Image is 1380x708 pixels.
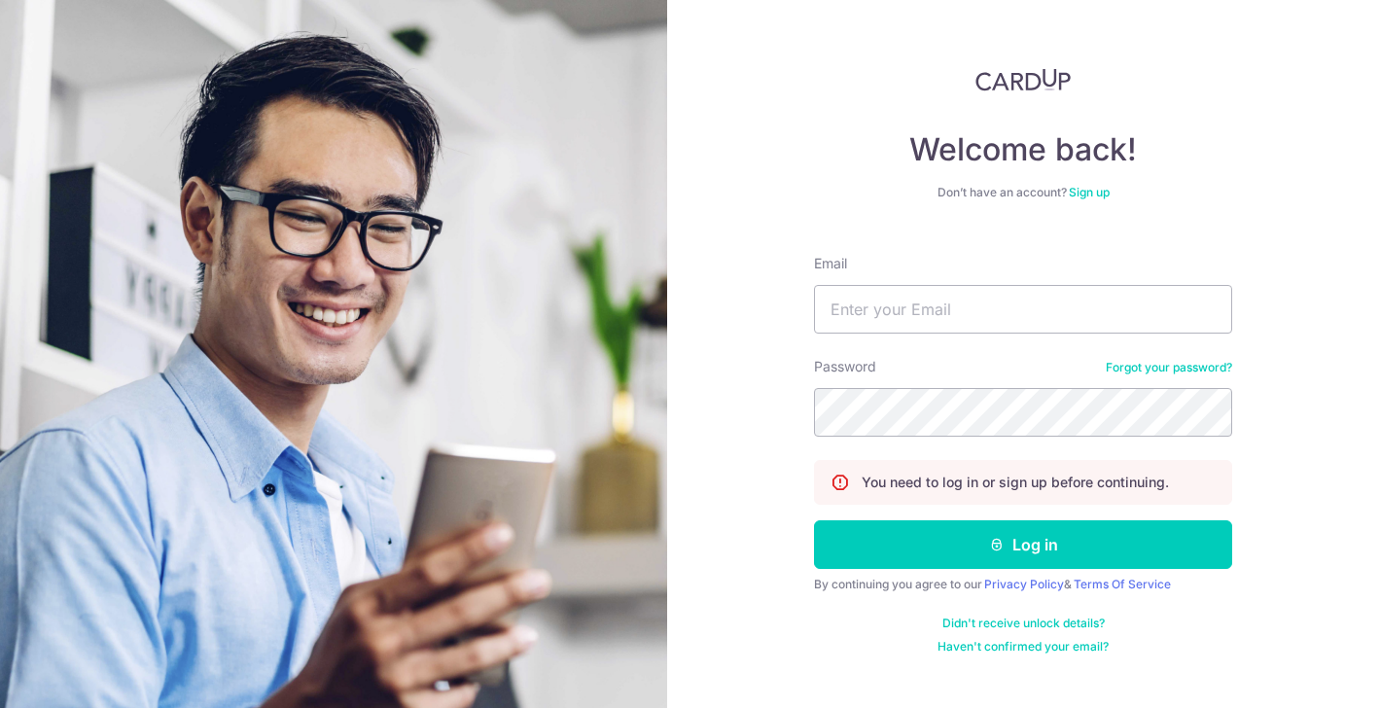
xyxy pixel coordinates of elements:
[862,473,1169,492] p: You need to log in or sign up before continuing.
[814,577,1232,592] div: By continuing you agree to our &
[1074,577,1171,591] a: Terms Of Service
[1106,360,1232,375] a: Forgot your password?
[975,68,1071,91] img: CardUp Logo
[942,616,1105,631] a: Didn't receive unlock details?
[814,285,1232,334] input: Enter your Email
[814,185,1232,200] div: Don’t have an account?
[814,130,1232,169] h4: Welcome back!
[814,254,847,273] label: Email
[814,357,876,376] label: Password
[1069,185,1110,199] a: Sign up
[938,639,1109,655] a: Haven't confirmed your email?
[984,577,1064,591] a: Privacy Policy
[814,520,1232,569] button: Log in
